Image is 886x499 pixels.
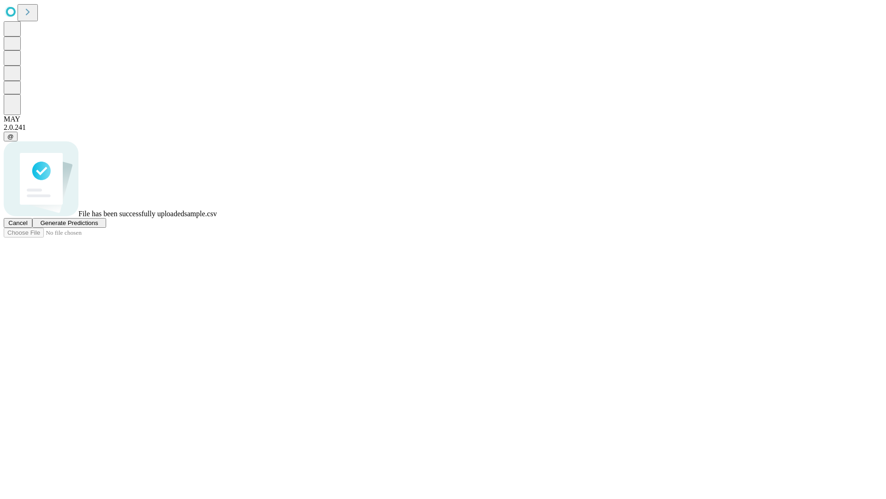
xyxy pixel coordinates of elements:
span: Cancel [8,219,28,226]
button: @ [4,132,18,141]
div: 2.0.241 [4,123,882,132]
span: sample.csv [184,210,217,218]
span: @ [7,133,14,140]
span: File has been successfully uploaded [78,210,184,218]
button: Generate Predictions [32,218,106,228]
div: MAY [4,115,882,123]
button: Cancel [4,218,32,228]
span: Generate Predictions [40,219,98,226]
